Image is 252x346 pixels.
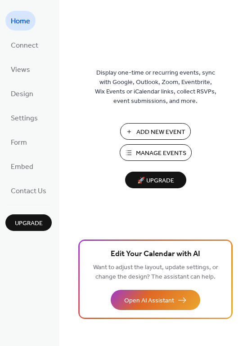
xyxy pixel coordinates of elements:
button: Manage Events [120,144,192,161]
span: 🚀 Upgrade [130,175,181,187]
button: Add New Event [120,123,191,140]
a: Form [5,132,32,152]
a: Connect [5,35,44,55]
a: Home [5,11,36,31]
button: Upgrade [5,214,52,231]
span: Open AI Assistant [124,296,174,306]
span: Edit Your Calendar with AI [111,248,200,261]
span: Home [11,14,30,29]
button: Open AI Assistant [111,290,200,310]
span: Design [11,87,33,102]
button: 🚀 Upgrade [125,172,186,188]
span: Upgrade [15,219,43,228]
span: Contact Us [11,184,46,199]
span: Manage Events [136,149,186,158]
a: Settings [5,108,43,128]
span: Settings [11,111,38,126]
a: Embed [5,156,39,176]
span: Connect [11,39,38,53]
a: Views [5,59,36,79]
span: Want to adjust the layout, update settings, or change the design? The assistant can help. [93,262,218,283]
a: Design [5,84,39,103]
a: Contact Us [5,181,52,200]
span: Embed [11,160,33,174]
span: Form [11,136,27,150]
span: Display one-time or recurring events, sync with Google, Outlook, Zoom, Eventbrite, Wix Events or ... [95,68,216,106]
span: Views [11,63,30,77]
span: Add New Event [136,128,185,137]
